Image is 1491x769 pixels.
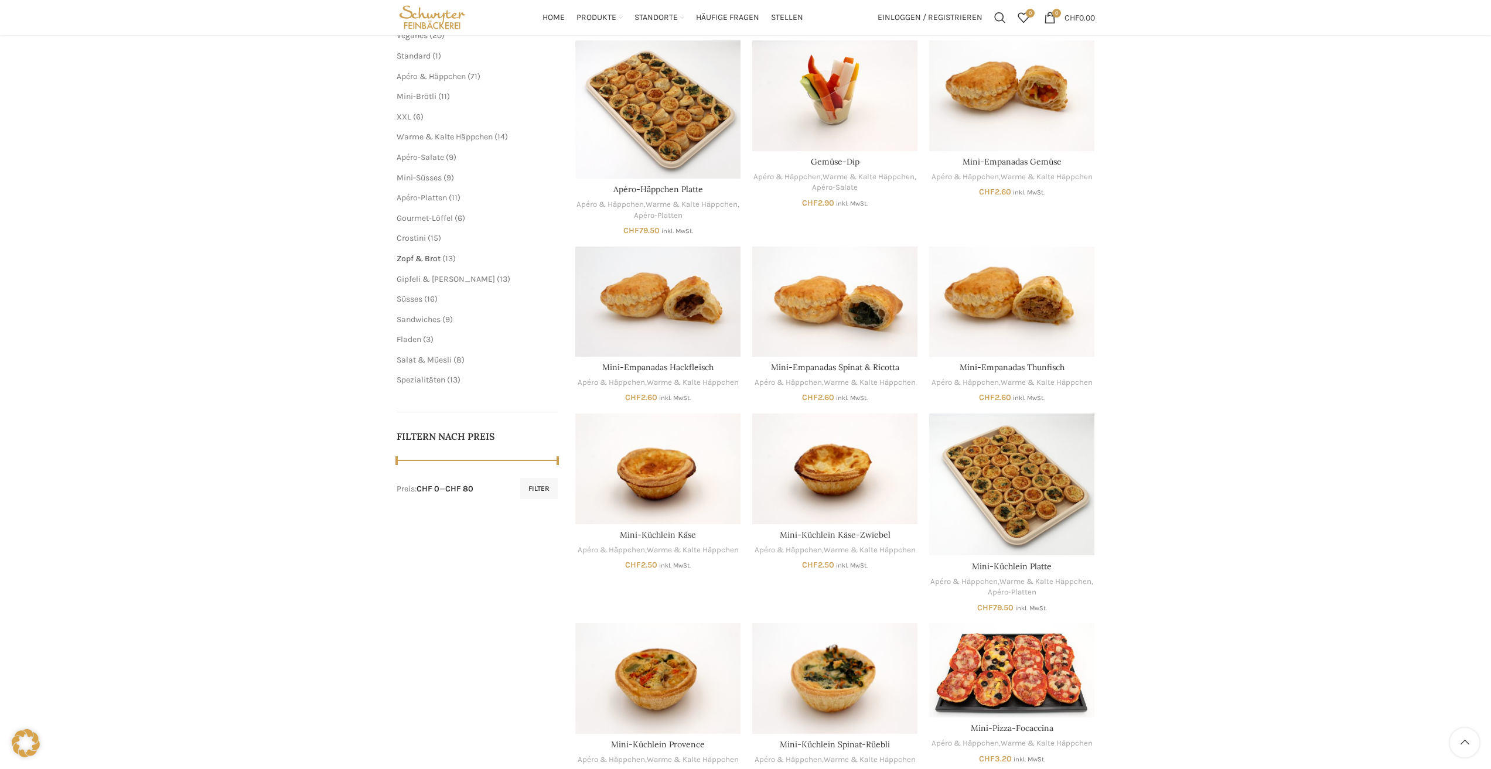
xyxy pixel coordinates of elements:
[1013,394,1045,402] small: inkl. MwSt.
[988,587,1036,598] a: Apéro-Platten
[661,227,693,235] small: inkl. MwSt.
[625,560,657,570] bdi: 2.50
[823,172,915,183] a: Warme & Kalte Häppchen
[426,334,431,344] span: 3
[397,173,442,183] a: Mini-Süsses
[979,754,1012,764] bdi: 3.20
[780,529,890,540] a: Mini-Küchlein Käse-Zwiebel
[878,13,982,22] span: Einloggen / Registrieren
[929,172,1094,183] div: ,
[1450,728,1479,757] a: Scroll to top button
[960,362,1064,372] a: Mini-Empanadas Thunfisch
[427,294,435,304] span: 16
[417,484,439,494] span: CHF 0
[1001,738,1093,749] a: Warme & Kalte Häppchen
[979,187,995,197] span: CHF
[752,247,917,357] a: Mini-Empanadas Spinat & Ricotta
[397,254,441,264] a: Zopf & Brot
[575,754,741,765] div: ,
[1015,604,1047,612] small: inkl. MwSt.
[872,6,988,29] a: Einloggen / Registrieren
[397,274,495,284] a: Gipfeli & [PERSON_NAME]
[932,172,999,183] a: Apéro & Häppchen
[1001,172,1093,183] a: Warme & Kalte Häppchen
[836,562,868,569] small: inkl. MwSt.
[771,12,803,23] span: Stellen
[397,132,493,142] span: Warme & Kalte Häppchen
[1012,6,1035,29] a: 0
[752,172,917,193] div: , ,
[755,377,822,388] a: Apéro & Häppchen
[1026,9,1035,18] span: 0
[977,603,993,613] span: CHF
[397,30,428,40] a: Veganes
[999,576,1091,587] a: Warme & Kalte Häppchen
[576,6,623,29] a: Produkte
[932,377,999,388] a: Apéro & Häppchen
[802,198,834,208] bdi: 2.90
[1013,189,1045,196] small: inkl. MwSt.
[979,392,995,402] span: CHF
[452,193,458,203] span: 11
[625,560,641,570] span: CHF
[988,6,1012,29] div: Suchen
[802,560,834,570] bdi: 2.50
[520,478,558,499] button: Filter
[397,51,431,61] a: Standard
[458,213,462,223] span: 6
[543,6,565,29] a: Home
[634,210,683,221] a: Apéro-Platten
[470,71,477,81] span: 71
[753,172,821,183] a: Apéro & Häppchen
[696,6,759,29] a: Häufige Fragen
[578,754,645,765] a: Apéro & Häppchen
[824,754,916,765] a: Warme & Kalte Häppchen
[929,247,1094,357] a: Mini-Empanadas Thunfisch
[752,40,917,151] a: Gemüse-Dip
[397,152,444,162] a: Apéro-Salate
[620,529,696,540] a: Mini-Küchlein Käse
[474,6,871,29] div: Main navigation
[397,315,441,324] a: Sandwiches
[836,394,868,402] small: inkl. MwSt.
[755,754,822,765] a: Apéro & Häppchen
[602,362,714,372] a: Mini-Empanadas Hackfleisch
[623,225,639,235] span: CHF
[611,739,705,750] a: Mini-Küchlein Provence
[575,623,741,733] a: Mini-Küchlein Provence
[397,193,447,203] a: Apéro-Platten
[397,112,411,122] span: XXL
[543,12,565,23] span: Home
[435,51,438,61] span: 1
[1038,6,1101,29] a: 0 CHF0.00
[445,315,450,324] span: 9
[963,156,1062,167] a: Mini-Empanadas Gemüse
[397,483,473,495] div: Preis: —
[575,40,741,179] a: Apéro-Häppchen Platte
[929,576,1094,598] div: , ,
[802,560,818,570] span: CHF
[397,355,452,365] a: Salat & Müesli
[397,294,422,304] a: Süsses
[802,198,818,208] span: CHF
[647,754,739,765] a: Warme & Kalte Häppchen
[929,738,1094,749] div: ,
[930,576,998,587] a: Apéro & Häppchen
[613,184,703,194] a: Apéro-Häppchen Platte
[979,754,995,764] span: CHF
[397,233,426,243] a: Crostini
[824,545,916,556] a: Warme & Kalte Häppchen
[575,199,741,221] div: , ,
[752,413,917,524] a: Mini-Küchlein Käse-Zwiebel
[977,603,1014,613] bdi: 79.50
[397,71,466,81] span: Apéro & Häppchen
[752,754,917,765] div: ,
[646,199,738,210] a: Warme & Kalte Häppchen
